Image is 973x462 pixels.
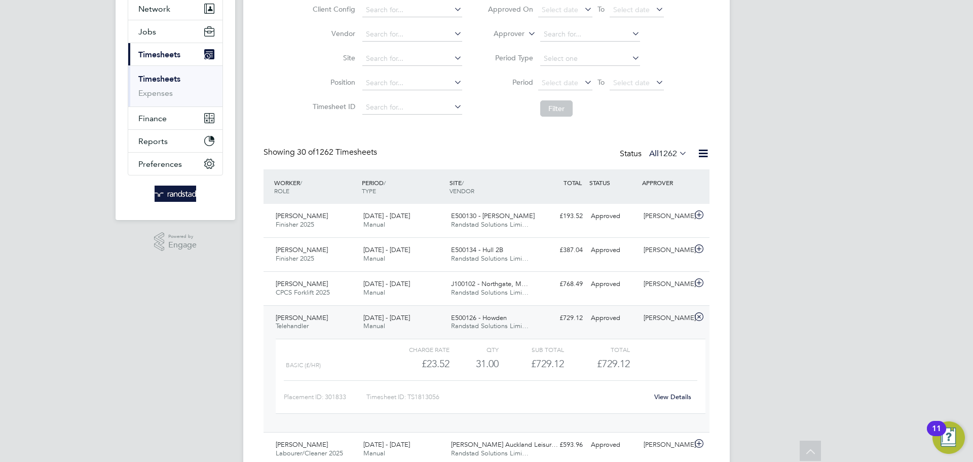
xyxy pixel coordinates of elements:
[451,440,558,449] span: [PERSON_NAME] Auckland Leisur…
[154,232,197,252] a: Powered byEngage
[564,179,582,187] span: TOTAL
[649,149,687,159] label: All
[488,5,533,14] label: Approved On
[297,147,377,157] span: 1262 Timesheets
[310,102,355,111] label: Timesheet ID
[587,276,640,293] div: Approved
[310,53,355,62] label: Site
[451,288,529,297] span: Randstad Solutions Limi…
[276,313,328,322] span: [PERSON_NAME]
[594,76,608,89] span: To
[450,343,499,356] div: QTY
[654,393,691,401] a: View Details
[276,440,328,449] span: [PERSON_NAME]
[363,245,410,254] span: [DATE] - [DATE]
[384,343,450,356] div: Charge rate
[128,153,222,175] button: Preferences
[138,114,167,123] span: Finance
[128,43,222,65] button: Timesheets
[451,220,529,229] span: Randstad Solutions Limi…
[272,173,359,200] div: WORKER
[276,449,343,457] span: Labourer/Cleaner 2025
[363,220,385,229] span: Manual
[479,29,525,39] label: Approver
[462,179,464,187] span: /
[138,4,170,14] span: Network
[640,276,692,293] div: [PERSON_NAME]
[384,356,450,372] div: £23.52
[138,88,173,98] a: Expenses
[451,449,529,457] span: Randstad Solutions Limi…
[499,343,564,356] div: Sub Total
[300,179,302,187] span: /
[659,149,677,159] span: 1262
[640,310,692,327] div: [PERSON_NAME]
[587,437,640,453] div: Approved
[362,3,462,17] input: Search for...
[362,52,462,66] input: Search for...
[451,211,535,220] span: E500130 - [PERSON_NAME]
[366,389,648,405] div: Timesheet ID: TS1813056
[447,173,535,200] div: SITE
[451,254,529,263] span: Randstad Solutions Limi…
[138,74,180,84] a: Timesheets
[587,208,640,225] div: Approved
[594,3,608,16] span: To
[534,310,587,327] div: £729.12
[363,449,385,457] span: Manual
[363,313,410,322] span: [DATE] - [DATE]
[363,279,410,288] span: [DATE] - [DATE]
[640,242,692,259] div: [PERSON_NAME]
[540,27,640,42] input: Search for...
[363,288,385,297] span: Manual
[534,208,587,225] div: £193.52
[363,211,410,220] span: [DATE] - [DATE]
[359,173,447,200] div: PERIOD
[276,220,314,229] span: Finisher 2025
[620,147,689,161] div: Status
[362,27,462,42] input: Search for...
[542,78,578,87] span: Select date
[640,437,692,453] div: [PERSON_NAME]
[274,187,289,195] span: ROLE
[534,437,587,453] div: £593.96
[310,78,355,87] label: Position
[276,322,309,330] span: Telehandler
[310,5,355,14] label: Client Config
[534,276,587,293] div: £768.49
[597,358,630,370] span: £729.12
[264,147,379,158] div: Showing
[138,136,168,146] span: Reports
[276,245,328,254] span: [PERSON_NAME]
[640,208,692,225] div: [PERSON_NAME]
[138,50,180,59] span: Timesheets
[932,421,965,454] button: Open Resource Center, 11 new notifications
[540,52,640,66] input: Select one
[587,173,640,192] div: STATUS
[613,78,650,87] span: Select date
[276,254,314,263] span: Finisher 2025
[276,288,330,297] span: CPCS Forklift 2025
[587,242,640,259] div: Approved
[488,78,533,87] label: Period
[613,5,650,14] span: Select date
[276,279,328,288] span: [PERSON_NAME]
[363,254,385,263] span: Manual
[587,310,640,327] div: Approved
[564,343,629,356] div: Total
[286,362,321,369] span: Basic (£/HR)
[276,211,328,220] span: [PERSON_NAME]
[363,322,385,330] span: Manual
[128,130,222,152] button: Reports
[138,27,156,37] span: Jobs
[284,389,366,405] div: Placement ID: 301833
[362,187,376,195] span: TYPE
[128,107,222,129] button: Finance
[310,29,355,38] label: Vendor
[128,186,223,202] a: Go to home page
[168,232,197,241] span: Powered by
[128,65,222,106] div: Timesheets
[384,179,386,187] span: /
[138,159,182,169] span: Preferences
[362,76,462,90] input: Search for...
